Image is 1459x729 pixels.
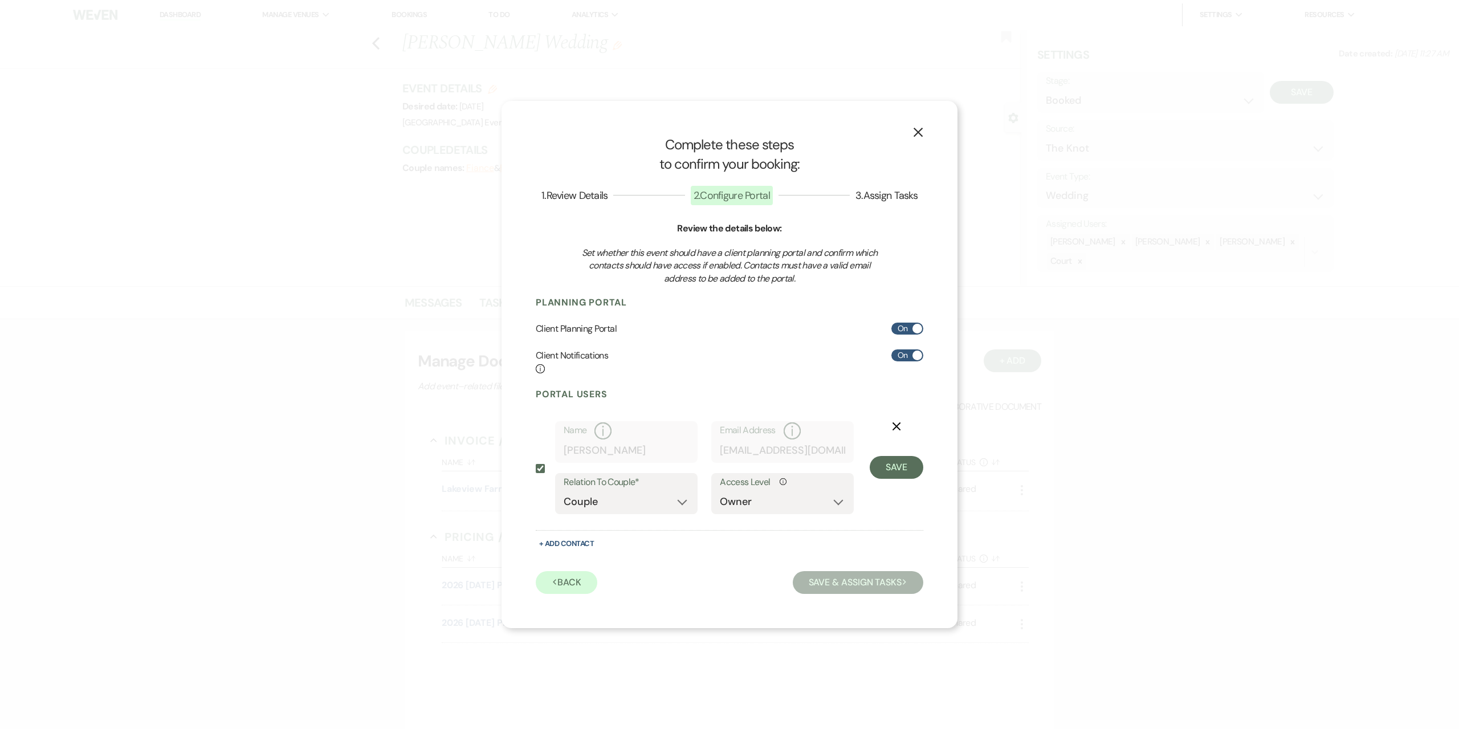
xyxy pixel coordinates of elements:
[898,321,908,336] span: On
[720,422,845,439] label: Email Address
[536,135,923,173] h1: Complete these steps to confirm your booking:
[898,348,908,363] span: On
[564,422,689,439] label: Name
[574,247,885,285] h3: Set whether this event should have a client planning portal and confirm which contacts should hav...
[536,388,923,401] h4: Portal Users
[536,190,613,201] button: 1.Review Details
[720,474,845,491] label: Access Level
[691,186,773,205] span: 2 . Configure Portal
[855,189,918,202] span: 3 . Assign Tasks
[536,536,597,551] button: + Add Contact
[536,222,923,235] h6: Review the details below:
[536,323,617,335] h6: Client Planning Portal
[850,190,923,201] button: 3.Assign Tasks
[536,296,923,309] h4: Planning Portal
[536,349,608,375] h6: Client Notifications
[793,571,923,594] button: Save & Assign Tasks
[541,189,608,202] span: 1 . Review Details
[685,190,779,201] button: 2.Configure Portal
[564,474,689,491] label: Relation To Couple*
[870,456,923,479] button: Save
[536,571,597,594] button: Back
